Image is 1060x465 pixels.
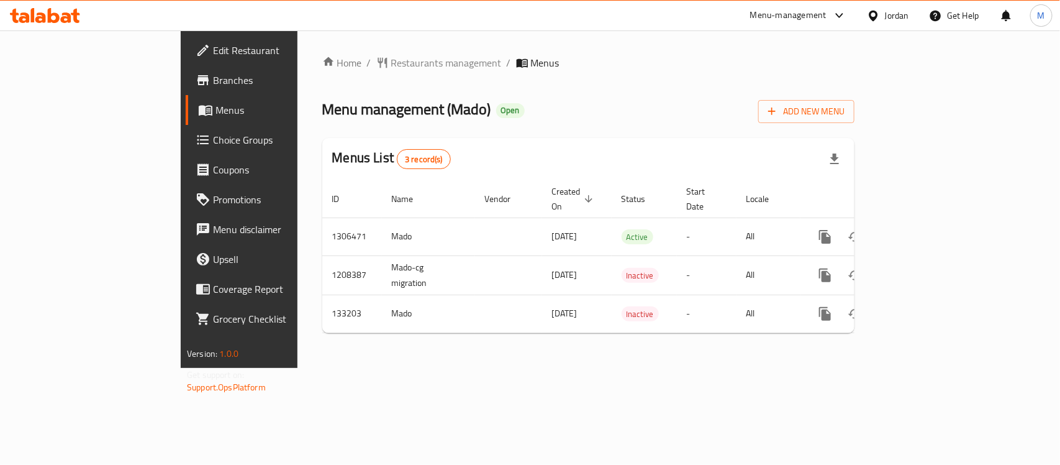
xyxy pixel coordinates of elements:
li: / [507,55,511,70]
a: Choice Groups [186,125,358,155]
a: Upsell [186,244,358,274]
span: Status [622,191,662,206]
span: ID [332,191,356,206]
li: / [367,55,371,70]
td: Mado-cg migration [382,256,475,295]
a: Coupons [186,155,358,185]
div: Total records count [397,149,451,169]
span: Upsell [213,252,348,267]
td: All [736,218,800,256]
span: [DATE] [552,267,578,283]
span: Menus [531,55,559,70]
span: Created On [552,184,597,214]
span: [DATE] [552,228,578,244]
button: Add New Menu [758,100,854,123]
span: Get support on: [187,367,244,383]
div: Menu-management [750,8,827,23]
a: Menu disclaimer [186,214,358,244]
div: Inactive [622,306,659,321]
span: Start Date [687,184,722,214]
button: Change Status [840,222,870,252]
span: Inactive [622,269,659,283]
div: Export file [820,144,849,174]
button: more [810,222,840,252]
a: Branches [186,65,358,95]
span: Restaurants management [391,55,502,70]
span: Locale [746,191,786,206]
a: Edit Restaurant [186,35,358,65]
span: Inactive [622,307,659,321]
span: Add New Menu [768,104,845,119]
span: Branches [213,73,348,88]
td: All [736,256,800,295]
table: enhanced table [322,180,940,333]
span: Edit Restaurant [213,43,348,58]
span: [DATE] [552,305,578,321]
a: Menus [186,95,358,125]
span: 3 record(s) [397,154,450,165]
span: Menu disclaimer [213,222,348,237]
td: - [677,218,736,256]
span: Grocery Checklist [213,311,348,326]
span: Active [622,230,653,244]
button: Change Status [840,260,870,290]
div: Jordan [885,9,909,22]
button: Change Status [840,299,870,329]
span: Menus [215,103,348,117]
span: Name [392,191,430,206]
div: Open [496,103,525,118]
td: All [736,295,800,333]
td: - [677,256,736,295]
a: Support.OpsPlatform [187,379,266,395]
h2: Menus List [332,149,451,169]
a: Promotions [186,185,358,214]
a: Coverage Report [186,274,358,304]
span: Vendor [485,191,527,206]
span: Menu management ( Mado ) [322,95,491,123]
td: - [677,295,736,333]
span: Open [496,105,525,116]
button: more [810,260,840,290]
span: Version: [187,346,217,362]
button: more [810,299,840,329]
span: Choice Groups [213,132,348,147]
a: Restaurants management [376,55,502,70]
span: Coupons [213,162,348,177]
span: 1.0.0 [219,346,238,362]
nav: breadcrumb [322,55,854,70]
td: Mado [382,295,475,333]
th: Actions [800,180,940,218]
span: Coverage Report [213,282,348,297]
div: Active [622,229,653,244]
a: Grocery Checklist [186,304,358,334]
td: Mado [382,218,475,256]
span: Promotions [213,192,348,207]
span: M [1038,9,1045,22]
